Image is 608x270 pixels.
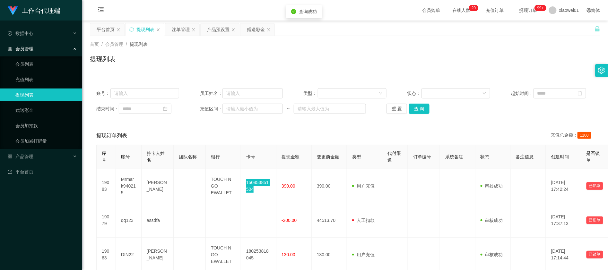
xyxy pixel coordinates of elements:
input: 请输入最大值为 [294,104,366,114]
i: 图标: down [379,91,383,96]
span: 变更前金额 [317,154,339,159]
div: 充值总金额： [551,132,594,139]
span: 会员管理 [8,46,33,51]
span: ~ [283,105,294,112]
a: 会员列表 [15,58,77,71]
span: 账号： [96,90,110,97]
span: -200.00 [282,218,297,223]
div: 注单管理 [172,23,190,36]
div: 赠送彩金 [247,23,265,36]
span: 数据中心 [8,31,33,36]
p: 0 [474,5,476,11]
button: 查 询 [409,104,430,114]
span: 是否锁单 [586,151,600,163]
img: logo.9652507e.png [8,6,18,15]
span: 卡号 [246,154,255,159]
span: 130.00 [282,252,295,257]
i: 图标: close [192,28,195,32]
i: 图标: close [156,28,160,32]
span: 起始时间： [511,90,534,97]
span: 类型： [304,90,318,97]
span: 充值订单 [483,8,507,13]
span: 在线人数 [449,8,474,13]
a: 会员加减打码量 [15,135,77,148]
div: 提现列表 [136,23,154,36]
p: 2 [472,5,474,11]
i: 图标: menu-fold [90,0,112,21]
a: 会员加扣款 [15,119,77,132]
span: 序号 [102,151,106,163]
span: 结束时间： [96,105,119,112]
td: 390.00 [312,169,347,203]
div: 产品预设置 [207,23,230,36]
i: 图标: unlock [595,26,600,32]
i: 图标: calendar [578,91,582,96]
a: 赠送彩金 [15,104,77,117]
span: 用户充值 [352,183,375,189]
span: 用户充值 [352,252,375,257]
td: Mrmark940215 [116,169,142,203]
i: 图标: down [482,91,486,96]
i: 图标: close [231,28,235,32]
span: 账号 [121,154,130,159]
sup: 1025 [535,5,546,11]
button: 重 置 [387,104,407,114]
span: 会员管理 [105,42,123,47]
a: 图标: dashboard平台首页 [8,165,77,178]
td: [PERSON_NAME] [142,169,174,203]
sup: 20 [469,5,478,11]
a: 工作台代理端 [8,8,60,13]
i: 图标: close [117,28,120,32]
span: / [126,42,127,47]
span: / [101,42,103,47]
i: 图标: calendar [163,106,168,111]
span: 1100 [578,132,591,139]
input: 请输入 [110,88,179,98]
a: 提现列表 [15,89,77,101]
a: 充值列表 [15,73,77,86]
button: 已锁单 [586,182,603,190]
span: 创建时间 [551,154,569,159]
span: 审核成功 [481,252,503,257]
span: 产品管理 [8,154,33,159]
span: 员工姓名： [200,90,222,97]
input: 请输入最小值为 [222,104,283,114]
i: 图标: sync [129,27,134,32]
td: assdfa [142,203,174,238]
i: 图标: appstore-o [8,154,12,159]
span: 提现金额 [282,154,300,159]
i: 图标: close [267,28,271,32]
i: 图标: global [587,8,591,13]
span: 银行 [211,154,220,159]
span: 审核成功 [481,183,503,189]
span: 代付渠道 [387,151,401,163]
span: 状态： [407,90,422,97]
span: 提现订单 [516,8,541,13]
span: 审核成功 [481,218,503,223]
i: 图标: check-circle-o [8,31,12,36]
h1: 提现列表 [90,54,116,64]
td: 19083 [97,169,116,203]
i: 图标: setting [598,67,605,74]
i: icon: check-circle [291,9,296,14]
span: 首页 [90,42,99,47]
button: 已锁单 [586,216,603,224]
td: qq123 [116,203,142,238]
span: 系统备注 [445,154,463,159]
td: [DATE] 17:42:24 [546,169,581,203]
span: 备注信息 [516,154,534,159]
td: [DATE] 17:37:13 [546,203,581,238]
div: 平台首页 [97,23,115,36]
span: 持卡人姓名 [147,151,165,163]
span: 查询成功 [299,9,317,14]
span: 提现列表 [130,42,148,47]
span: 390.00 [282,183,295,189]
span: 状态 [481,154,490,159]
td: TOUCH N GO EWALLET [206,169,241,203]
i: 图标: table [8,46,12,51]
button: 已锁单 [586,251,603,258]
span: 人工扣款 [352,218,375,223]
td: 44513.70 [312,203,347,238]
span: 团队名称 [179,154,197,159]
span: 充值区间： [200,105,222,112]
